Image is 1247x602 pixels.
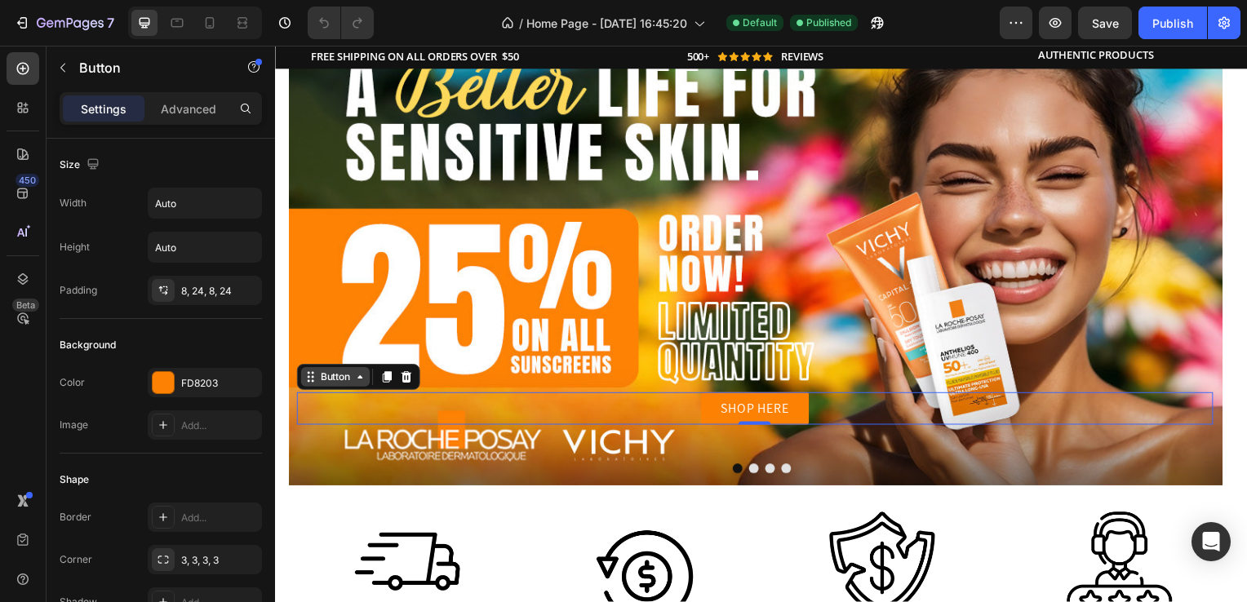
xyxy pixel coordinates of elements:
p: 7 [107,13,114,33]
p: Advanced [161,100,216,117]
div: Button [42,326,78,341]
button: Publish [1138,7,1207,39]
h2: FREE Shipping On All Orders Over $50 [34,3,247,20]
div: Border [60,510,91,525]
span: Default [743,15,777,30]
div: 3, 3, 3, 3 [181,553,258,568]
input: Auto [149,232,261,262]
img: Alt Image [797,470,903,576]
img: Alt Image [319,482,425,588]
div: Corner [60,552,92,567]
div: Height [60,240,90,255]
button: Dot [477,421,486,431]
span: Home Page - [DATE] 16:45:20 [526,15,687,32]
input: Auto [149,188,261,218]
div: Open Intercom Messenger [1192,522,1231,561]
span: Published [806,15,851,30]
button: 7 [7,7,122,39]
div: FD8203 [181,376,258,391]
div: Add... [181,511,258,525]
div: Image [60,418,88,432]
span: Save [1092,16,1119,30]
iframe: Design area [275,46,1247,602]
div: Add... [181,418,258,433]
div: Color [60,375,85,390]
div: Width [60,196,87,210]
p: Authentic Products [768,3,885,17]
button: Save [1078,7,1132,39]
span: / [519,15,523,32]
div: 450 [16,174,39,187]
img: Alt Image [80,470,186,576]
div: Size [60,154,103,176]
p: SHOP HERE [448,356,517,375]
div: Background [60,338,116,352]
img: Alt Image [558,470,664,576]
h2: 500+ [413,3,439,20]
p: Settings [81,100,126,117]
p: Reviews [509,5,552,19]
button: Dot [460,421,470,431]
p: Button [79,58,218,77]
div: Undo/Redo [308,7,374,39]
div: 8, 24, 8, 24 [181,284,258,299]
div: Beta [12,299,39,312]
div: Publish [1152,15,1193,32]
button: Dot [493,421,503,431]
button: Dot [509,421,519,431]
div: Padding [60,283,97,298]
div: Shape [60,472,89,487]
